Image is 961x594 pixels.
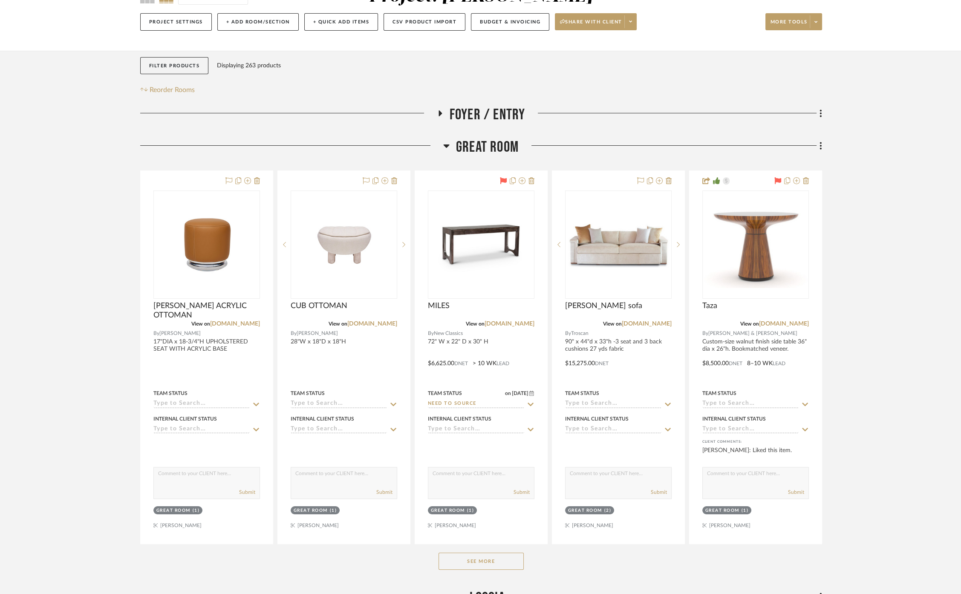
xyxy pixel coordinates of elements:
button: Submit [514,488,530,496]
input: Type to Search… [428,400,524,408]
button: See More [439,553,524,570]
span: [PERSON_NAME] sofa [565,301,642,311]
button: Submit [651,488,667,496]
span: [PERSON_NAME] & [PERSON_NAME] [708,329,797,337]
div: Internal Client Status [291,415,354,423]
div: Internal Client Status [428,415,491,423]
span: New Classics [434,329,463,337]
button: + Quick Add Items [304,13,378,31]
div: [PERSON_NAME]: Liked this item. [702,446,809,463]
input: Type to Search… [291,426,387,434]
div: Displaying 263 products [217,57,281,74]
img: PILSON ACRYLIC OTTOMAN [154,211,259,279]
span: MILES [428,301,450,311]
input: Type to Search… [702,400,799,408]
div: (1) [742,507,749,514]
span: By [153,329,159,337]
div: (1) [330,507,337,514]
div: 0 [428,191,534,298]
span: View on [603,321,622,326]
input: Type to Search… [153,400,250,408]
span: Foyer / Entry [450,106,525,124]
a: [DOMAIN_NAME] [485,321,534,327]
img: CUB OTTOMAN [291,211,396,279]
span: Reorder Rooms [150,85,195,95]
span: on [505,391,511,396]
div: 0 [566,191,671,298]
span: Taza [702,301,717,311]
span: View on [466,321,485,326]
div: Team Status [428,389,462,397]
a: [DOMAIN_NAME] [622,321,672,327]
input: Type to Search… [428,426,524,434]
img: MILES [429,192,534,297]
div: (1) [467,507,474,514]
div: Team Status [565,389,599,397]
span: [PERSON_NAME] [159,329,201,337]
span: Great Room [456,138,519,156]
span: View on [329,321,347,326]
span: View on [740,321,759,326]
button: Submit [376,488,392,496]
input: Type to Search… [702,426,799,434]
button: Project Settings [140,13,212,31]
span: CUB OTTOMAN [291,301,347,311]
span: By [702,329,708,337]
span: Share with client [560,19,622,32]
a: [DOMAIN_NAME] [759,321,809,327]
div: (2) [604,507,612,514]
div: Great Room [568,507,602,514]
span: [PERSON_NAME] [297,329,338,337]
div: Internal Client Status [565,415,629,423]
button: Filter Products [140,57,209,75]
span: More tools [771,19,808,32]
div: Team Status [153,389,188,397]
button: Submit [788,488,804,496]
span: Troscan [571,329,589,337]
img: Taza [703,201,808,288]
div: Great Room [705,507,739,514]
input: Type to Search… [565,426,661,434]
button: Submit [239,488,255,496]
button: CSV Product Import [384,13,465,31]
div: Great Room [294,507,328,514]
img: Newman sofa [566,222,671,268]
div: Great Room [431,507,465,514]
div: Great Room [156,507,190,514]
div: 0 [703,191,808,298]
div: Internal Client Status [153,415,217,423]
span: View on [191,321,210,326]
span: By [428,329,434,337]
div: (1) [193,507,200,514]
div: Team Status [702,389,736,397]
button: More tools [765,13,822,30]
button: + Add Room/Section [217,13,299,31]
span: [DATE] [511,390,529,396]
a: [DOMAIN_NAME] [347,321,397,327]
button: Budget & Invoicing [471,13,549,31]
input: Type to Search… [565,400,661,408]
span: By [565,329,571,337]
button: Share with client [555,13,637,30]
button: Reorder Rooms [140,85,195,95]
input: Type to Search… [153,426,250,434]
span: [PERSON_NAME] ACRYLIC OTTOMAN [153,301,260,320]
input: Type to Search… [291,400,387,408]
span: By [291,329,297,337]
a: [DOMAIN_NAME] [210,321,260,327]
div: Internal Client Status [702,415,766,423]
div: Team Status [291,389,325,397]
